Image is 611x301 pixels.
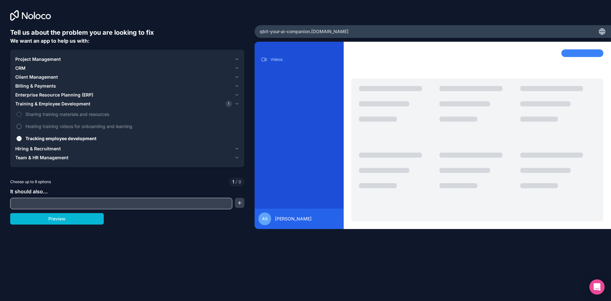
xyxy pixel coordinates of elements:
button: Hosting training videos for onboarding and learning [17,124,22,129]
button: Hiring & Recruitment [15,144,239,153]
span: [PERSON_NAME] [275,216,312,222]
span: Sharing training materials and resources [25,111,238,118]
span: Team & HR Management [15,154,68,161]
span: 9 [234,179,241,185]
span: 1 [226,101,232,107]
button: Enterprise Resource Planning (ERP) [15,90,239,99]
button: Client Management [15,73,239,82]
span: Project Management [15,56,61,62]
span: Client Management [15,74,58,80]
span: as [262,216,268,221]
div: scrollable content [260,54,339,204]
button: Team & HR Management [15,153,239,162]
button: Billing & Payments [15,82,239,90]
button: Project Management [15,55,239,64]
span: Hosting training videos for onboarding and learning [25,123,238,130]
span: Enterprise Resource Planning (ERP) [15,92,93,98]
div: Open Intercom Messenger [589,279,605,295]
span: CRM [15,65,25,71]
span: We want an app to help us with: [10,38,89,44]
div: Training & Employee Development1 [15,108,239,144]
button: CRM [15,64,239,73]
h6: Tell us about the problem you are looking to fix [10,28,244,37]
span: Hiring & Recruitment [15,146,61,152]
span: Training & Employee Development [15,101,90,107]
span: Billing & Payments [15,83,56,89]
span: It should also... [10,188,48,195]
span: / [235,179,237,184]
span: qbit-your-ai-companion .[DOMAIN_NAME] [260,28,348,35]
p: Videos [270,57,337,62]
span: Choose up to 9 options [10,179,51,185]
span: Tracking employee development [25,135,238,142]
button: Sharing training materials and resources [17,112,22,117]
button: Preview [10,213,104,225]
button: Training & Employee Development1 [15,99,239,108]
span: 1 [232,179,234,185]
button: Tracking employee development [17,136,22,141]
